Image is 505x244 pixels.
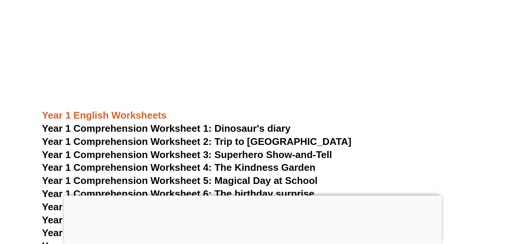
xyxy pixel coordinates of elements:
h3: Year 1 English Worksheets [42,109,463,122]
a: Year 1 Comprehension Worksheet 5: Magical Day at School [42,175,318,186]
a: Year 1 Comprehension Worksheet 2: Trip to [GEOGRAPHIC_DATA] [42,136,352,147]
a: Year 1 Comprehension Worksheet 9: Trip to [GEOGRAPHIC_DATA] [42,227,352,238]
iframe: Chat Widget [380,159,505,244]
iframe: Advertisement [64,196,441,242]
a: Year 1 Comprehension Worksheet 7: Silly Science Day [42,201,295,212]
a: Year 1 Comprehension Worksheet 3: Superhero Show-and-Tell [42,149,332,160]
a: Year 1 Comprehension Worksheet 1: Dinosaur's diary [42,123,291,134]
a: Year 1 Comprehension Worksheet 4: The Kindness Garden [42,162,315,173]
a: Year 1 Comprehension Worksheet 8: Animal Parade [42,214,282,226]
a: Year 1 Comprehension Worksheet 6: The birthday surprise [42,188,314,199]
